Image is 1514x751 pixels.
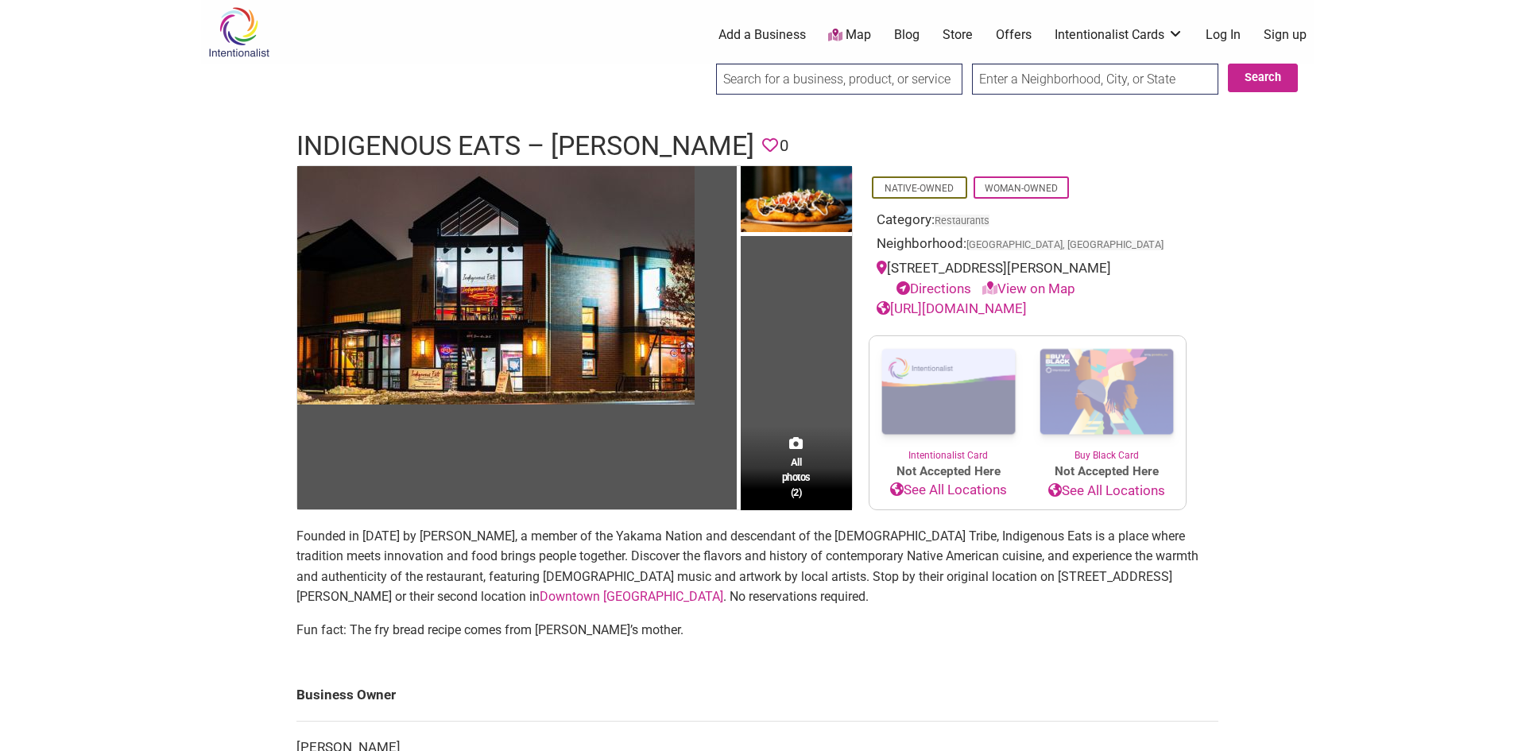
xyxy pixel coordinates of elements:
a: Sign up [1264,26,1307,44]
span: Fun fact: The fry bread recipe comes from [PERSON_NAME]’s mother. [296,622,683,637]
a: Woman-Owned [985,183,1058,194]
h1: Indigenous Eats – [PERSON_NAME] [296,127,754,165]
div: [STREET_ADDRESS][PERSON_NAME] [877,258,1179,299]
input: Enter a Neighborhood, City, or State [972,64,1218,95]
span: [GEOGRAPHIC_DATA], [GEOGRAPHIC_DATA] [966,240,1164,250]
img: Buy Black Card [1028,336,1186,449]
img: Intentionalist [201,6,277,58]
div: Neighborhood: [877,234,1179,258]
span: All photos (2) [782,455,811,500]
a: Store [943,26,973,44]
a: See All Locations [869,480,1028,501]
a: Map [828,26,871,45]
a: Intentionalist Cards [1055,26,1183,44]
span: 0 [780,134,788,158]
a: Log In [1206,26,1241,44]
a: Directions [896,281,971,296]
input: Search for a business, product, or service [716,64,962,95]
a: Buy Black Card [1028,336,1186,463]
a: Offers [996,26,1032,44]
img: Indigenous Eats - Boone [297,166,695,405]
button: Search [1228,64,1298,92]
a: See All Locations [1028,481,1186,501]
div: Category: [877,210,1179,234]
span: Not Accepted Here [1028,463,1186,481]
span: Not Accepted Here [869,463,1028,481]
a: Native-Owned [885,183,954,194]
a: Downtown [GEOGRAPHIC_DATA] [540,589,723,604]
a: [URL][DOMAIN_NAME] [877,300,1027,316]
a: Intentionalist Card [869,336,1028,463]
a: Restaurants [935,215,989,226]
td: Business Owner [296,669,1218,722]
img: Intentionalist Card [869,336,1028,448]
img: Indigenous Eats [741,166,852,237]
a: View on Map [982,281,1075,296]
a: Blog [894,26,920,44]
span: Founded in [DATE] by [PERSON_NAME], a member of the Yakama Nation and descendant of the [DEMOGRAP... [296,528,1198,605]
a: Add a Business [718,26,806,44]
